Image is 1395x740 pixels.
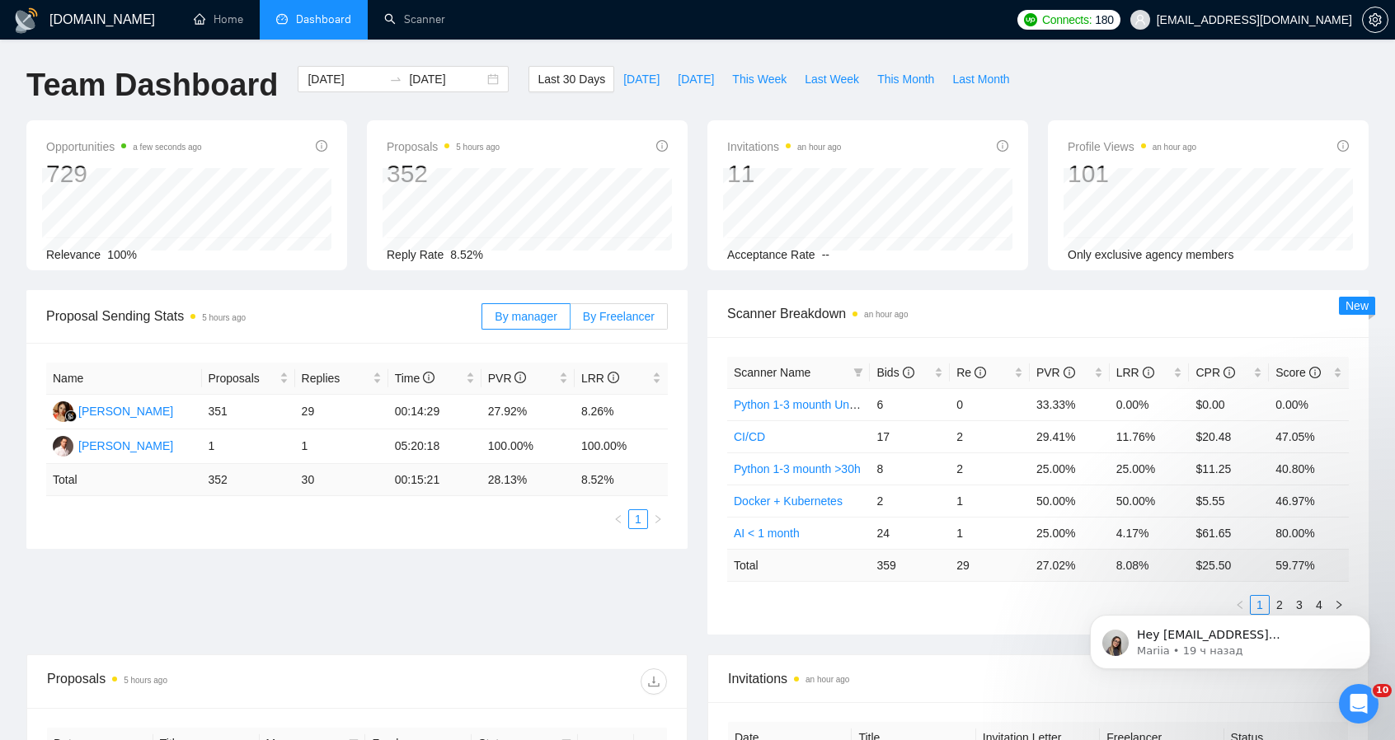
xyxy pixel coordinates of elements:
[202,395,295,429] td: 351
[1363,13,1388,26] span: setting
[389,73,402,86] span: swap-right
[65,410,77,422] img: gigradar-bm.png
[423,372,434,383] span: info-circle
[72,48,284,274] span: Hey [EMAIL_ADDRESS][DOMAIN_NAME], Looks like your Upwork agency AiClouds ran out of connects. We ...
[124,676,167,685] time: 5 hours ago
[488,372,527,385] span: PVR
[734,527,800,540] a: AI < 1 month
[575,464,668,496] td: 8.52 %
[387,137,500,157] span: Proposals
[46,137,202,157] span: Opportunities
[734,366,810,379] span: Scanner Name
[1116,366,1154,379] span: LRR
[1189,420,1269,452] td: $20.48
[395,372,434,385] span: Time
[870,388,950,420] td: 6
[1143,367,1154,378] span: info-circle
[950,452,1030,485] td: 2
[950,549,1030,581] td: 29
[1065,580,1395,696] iframe: Intercom notifications сообщение
[1030,485,1110,517] td: 50.00%
[903,367,914,378] span: info-circle
[1110,517,1190,549] td: 4.17%
[727,158,841,190] div: 11
[1224,367,1235,378] span: info-circle
[194,12,243,26] a: homeHome
[613,514,623,524] span: left
[1309,367,1321,378] span: info-circle
[653,514,663,524] span: right
[723,66,796,92] button: This Week
[796,66,868,92] button: Last Week
[1064,367,1075,378] span: info-circle
[1362,13,1388,26] a: setting
[53,401,73,422] img: MV
[295,429,388,464] td: 1
[53,404,173,417] a: MV[PERSON_NAME]
[734,462,861,475] a: Python 1-3 mounth >30h
[950,485,1030,517] td: 1
[296,12,351,26] span: Dashboard
[734,494,843,508] a: Docker + Kubernetes
[308,70,383,88] input: Start date
[46,306,481,326] span: Proposal Sending Stats
[1095,11,1113,29] span: 180
[1269,388,1349,420] td: 0.00%
[1362,7,1388,33] button: setting
[608,372,619,383] span: info-circle
[1269,549,1349,581] td: 59.77 %
[1189,485,1269,517] td: $5.55
[388,464,481,496] td: 00:15:21
[456,143,500,152] time: 5 hours ago
[481,464,575,496] td: 28.13 %
[316,140,327,152] span: info-circle
[1042,11,1092,29] span: Connects:
[202,429,295,464] td: 1
[850,360,867,385] span: filter
[72,63,284,78] p: Message from Mariia, sent 19 ч назад
[302,369,369,387] span: Replies
[614,66,669,92] button: [DATE]
[727,248,815,261] span: Acceptance Rate
[727,303,1349,324] span: Scanner Breakdown
[956,366,986,379] span: Re
[46,464,202,496] td: Total
[1134,14,1146,26] span: user
[387,248,444,261] span: Reply Rate
[575,429,668,464] td: 100.00%
[628,509,648,529] li: 1
[481,429,575,464] td: 100.00%
[295,464,388,496] td: 30
[209,369,276,387] span: Proposals
[1339,684,1379,724] iframe: Intercom live chat
[583,310,655,323] span: By Freelancer
[629,510,647,528] a: 1
[107,248,137,261] span: 100%
[734,430,765,443] a: CI/CD
[648,509,668,529] li: Next Page
[669,66,723,92] button: [DATE]
[623,70,660,88] span: [DATE]
[943,66,1018,92] button: Last Month
[202,313,246,322] time: 5 hours ago
[389,73,402,86] span: to
[1373,684,1392,697] span: 10
[575,395,668,429] td: 8.26%
[608,509,628,529] button: left
[1110,388,1190,420] td: 0.00%
[1269,517,1349,549] td: 80.00%
[870,452,950,485] td: 8
[276,13,288,25] span: dashboard
[1110,485,1190,517] td: 50.00%
[805,70,859,88] span: Last Week
[870,517,950,549] td: 24
[581,372,619,385] span: LRR
[864,310,908,319] time: an hour ago
[1110,420,1190,452] td: 11.76%
[728,668,1348,689] span: Invitations
[202,464,295,496] td: 352
[822,248,829,261] span: --
[608,509,628,529] li: Previous Page
[1068,158,1196,190] div: 101
[1030,517,1110,549] td: 25.00%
